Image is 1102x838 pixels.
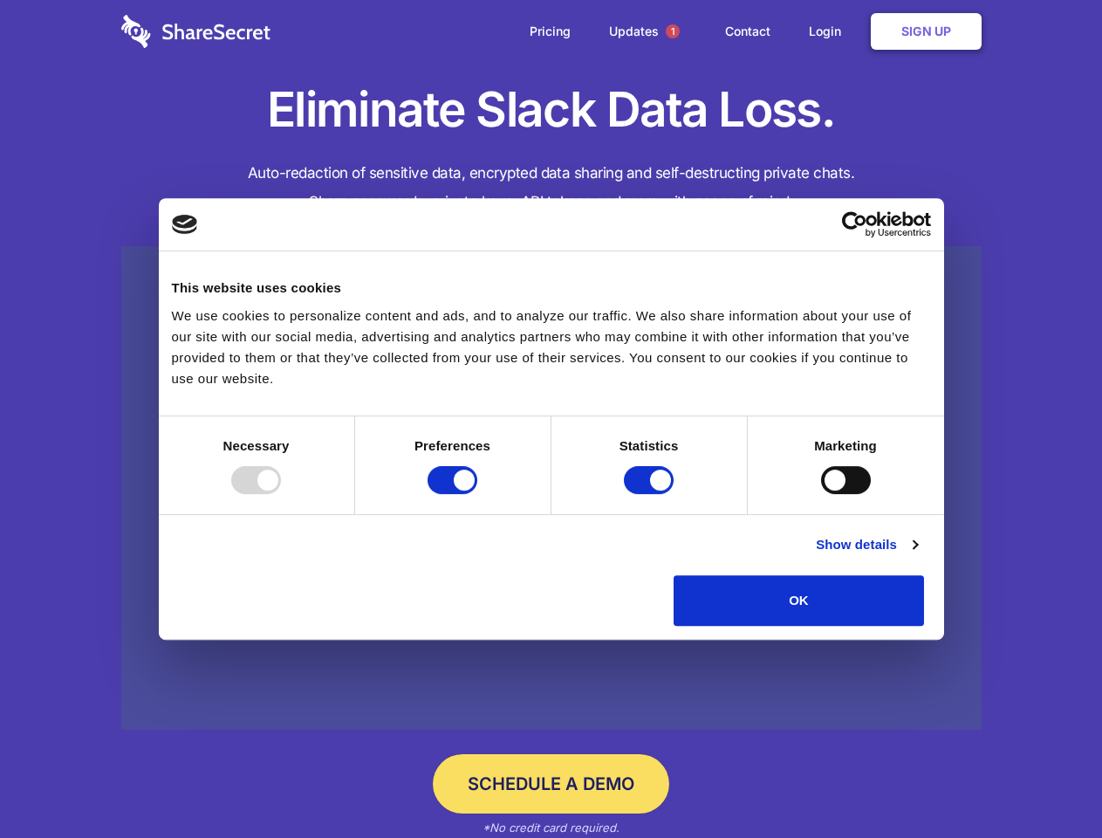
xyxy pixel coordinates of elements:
a: Usercentrics Cookiebot - opens in a new window [778,211,931,237]
strong: Marketing [814,438,877,453]
img: logo-wordmark-white-trans-d4663122ce5f474addd5e946df7df03e33cb6a1c49d2221995e7729f52c070b2.svg [121,15,270,48]
div: This website uses cookies [172,278,931,299]
a: Login [791,4,867,58]
a: Schedule a Demo [433,754,669,814]
a: Pricing [512,4,588,58]
strong: Necessary [223,438,290,453]
strong: Preferences [414,438,490,453]
h4: Auto-redaction of sensitive data, encrypted data sharing and self-destructing private chats. Shar... [121,159,982,216]
em: *No credit card required. [483,821,619,835]
strong: Statistics [619,438,679,453]
button: OK [674,575,924,626]
a: Wistia video thumbnail [121,246,982,731]
a: Contact [708,4,788,58]
a: Sign Up [871,13,982,50]
img: logo [172,215,198,234]
h1: Eliminate Slack Data Loss. [121,79,982,141]
div: We use cookies to personalize content and ads, and to analyze our traffic. We also share informat... [172,306,931,389]
span: 1 [666,24,680,38]
a: Show details [816,534,917,555]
